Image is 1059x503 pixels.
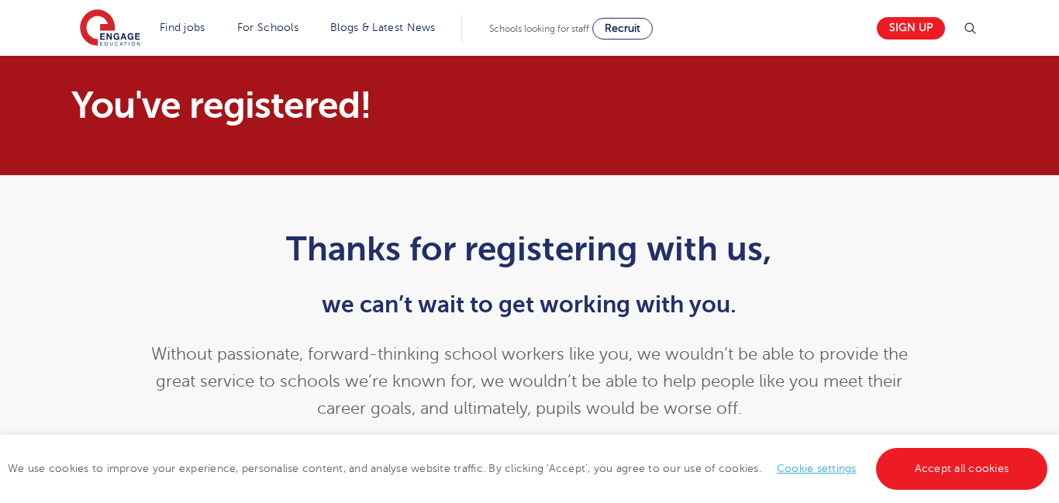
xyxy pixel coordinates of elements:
[71,87,675,124] h1: You've registered!
[877,17,945,40] a: Sign up
[777,463,857,474] a: Cookie settings
[150,341,910,422] p: Without passionate, forward-thinking school workers like you, we wouldn’t be able to provide the ...
[80,9,140,48] img: Engage Education
[237,22,298,33] a: For Schools
[876,448,1048,490] a: Accept all cookies
[330,22,436,33] a: Blogs & Latest News
[8,463,1051,474] span: We use cookies to improve your experience, personalise content, and analyse website traffic. By c...
[489,23,589,34] span: Schools looking for staff
[160,22,205,33] a: Find jobs
[150,291,910,318] h2: we can’t wait to get working with you.
[605,22,640,34] span: Recruit
[592,18,653,40] a: Recruit
[150,229,910,268] h1: Thanks for registering with us,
